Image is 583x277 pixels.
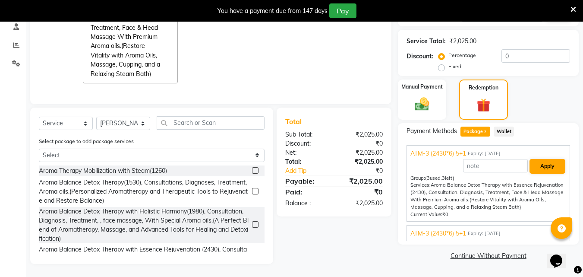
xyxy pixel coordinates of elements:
[483,130,488,135] span: 2
[217,6,328,16] div: You have a payment due from 147 days
[448,63,461,70] label: Fixed
[460,127,490,137] span: Package
[425,175,430,181] span: (3
[407,52,433,61] div: Discount:
[334,148,389,157] div: ₹2,025.00
[494,127,514,137] span: Wallet
[285,117,305,126] span: Total
[469,84,498,92] label: Redemption
[39,166,167,175] div: Aroma Therapy Mobilization with Steam(1260)
[334,157,389,166] div: ₹2,025.00
[279,130,334,139] div: Sub Total:
[279,139,334,148] div: Discount:
[529,159,565,174] button: Apply
[279,157,334,166] div: Total:
[442,211,448,217] span: ₹0
[401,83,443,91] label: Manual Payment
[279,148,334,157] div: Net:
[334,130,389,139] div: ₹2,025.00
[449,37,476,46] div: ₹2,025.00
[448,51,476,59] label: Percentage
[39,137,134,145] label: Select package to add package services
[157,116,265,130] input: Search or Scan
[279,187,334,197] div: Paid:
[407,37,446,46] div: Service Total:
[410,229,466,238] span: ATM-3 (2430*6) 5+1
[334,199,389,208] div: ₹2,025.00
[334,176,389,186] div: ₹2,025.00
[468,230,501,237] span: Expiry: [DATE]
[410,175,425,181] span: Group:
[334,139,389,148] div: ₹0
[468,150,501,157] span: Expiry: [DATE]
[547,242,574,268] iframe: chat widget
[410,149,466,158] span: ATM-3 (2430*6) 5+1
[279,166,343,175] a: Add Tip
[400,252,577,261] a: Continue Without Payment
[410,211,442,217] span: Current Value:
[39,178,249,205] div: Aroma Balance Detox Therapy(1530), Consultations, Diagnoses, Treatment, Aroma oils.(Personalized ...
[343,166,390,175] div: ₹0
[410,96,434,112] img: _cash.svg
[279,176,334,186] div: Payable:
[151,70,155,78] a: x
[279,199,334,208] div: Balance :
[334,187,389,197] div: ₹0
[473,97,495,114] img: _gift.svg
[410,182,431,188] span: Services:
[39,207,249,243] div: Aroma Balance Detox Therapy with Holistic Harmony(1980), Consultation, Diagnosis, Treatment, , fa...
[329,3,356,18] button: Pay
[407,127,457,136] span: Payment Methods
[442,175,445,181] span: 3
[425,175,454,181] span: used, left)
[410,182,564,210] span: Aroma Balance Detox Therapy with Essence Rejuvenation (2430), Consultation, Diagnosis, Treatment,...
[463,159,528,172] input: note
